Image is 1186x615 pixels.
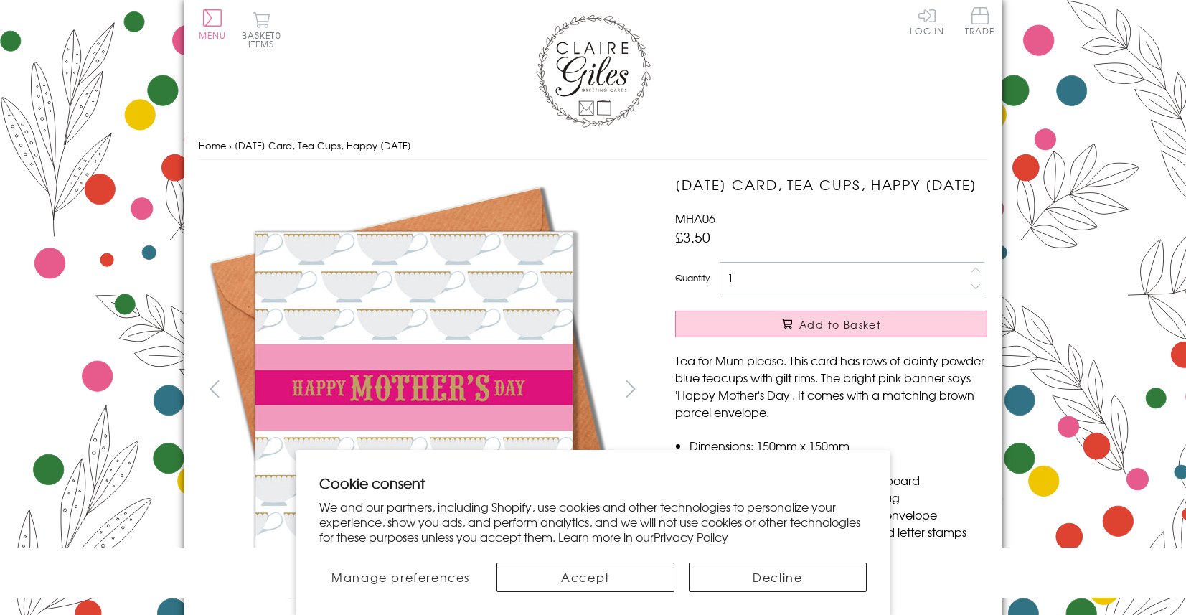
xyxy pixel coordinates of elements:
[229,139,232,152] span: ›
[675,271,710,284] label: Quantity
[199,174,629,605] img: Mother's Day Card, Tea Cups, Happy Mother's Day
[331,568,470,586] span: Manage preferences
[496,563,674,592] button: Accept
[675,227,710,247] span: £3.50
[199,9,227,39] button: Menu
[248,29,281,50] span: 0 items
[199,372,231,405] button: prev
[799,317,881,332] span: Add to Basket
[965,7,995,35] span: Trade
[689,563,867,592] button: Decline
[614,372,646,405] button: next
[319,499,867,544] p: We and our partners, including Shopify, use cookies and other technologies to personalize your ex...
[675,311,987,337] button: Add to Basket
[965,7,995,38] a: Trade
[536,14,651,128] img: Claire Giles Greetings Cards
[654,528,728,545] a: Privacy Policy
[235,139,411,152] span: [DATE] Card, Tea Cups, Happy [DATE]
[690,437,987,454] li: Dimensions: 150mm x 150mm
[242,11,281,48] button: Basket0 items
[319,563,482,592] button: Manage preferences
[675,174,987,195] h1: [DATE] Card, Tea Cups, Happy [DATE]
[675,352,987,421] p: Tea for Mum please. This card has rows of dainty powder blue teacups with gilt rims. The bright p...
[675,210,715,227] span: MHA06
[199,131,988,161] nav: breadcrumbs
[319,473,867,493] h2: Cookie consent
[199,29,227,42] span: Menu
[199,139,226,152] a: Home
[910,7,944,35] a: Log In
